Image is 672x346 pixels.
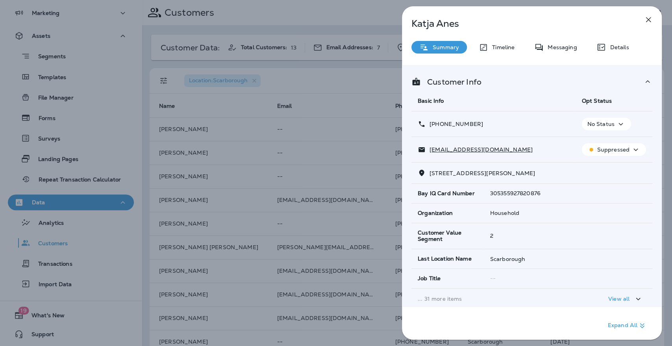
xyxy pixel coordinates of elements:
span: Organization [418,210,453,216]
p: ... 31 more items [418,296,569,302]
p: No Status [587,121,615,127]
p: [EMAIL_ADDRESS][DOMAIN_NAME] [426,146,533,153]
span: Scarborough [490,255,526,263]
p: Suppressed [597,146,629,153]
p: Timeline [488,44,515,50]
p: View all [608,296,629,302]
button: Suppressed [582,143,646,156]
span: Bay IQ Card Number [418,190,475,197]
span: Last Location Name [418,255,472,262]
p: Messaging [544,44,577,50]
span: Opt Status [582,97,612,104]
button: View all [605,292,646,306]
span: -- [490,275,496,282]
button: Expand All [605,318,650,333]
p: [PHONE_NUMBER] [426,121,483,127]
span: 2 [490,232,493,239]
p: Katja Anes [411,18,626,29]
span: 305355927820876 [490,190,541,197]
button: No Status [582,118,631,130]
p: Customer Info [421,79,481,85]
p: Summary [429,44,459,50]
span: Customer Value Segment [418,229,478,243]
p: Expand All [608,321,647,330]
span: Basic Info [418,97,444,104]
span: [STREET_ADDRESS][PERSON_NAME] [429,170,535,177]
p: Details [606,44,629,50]
span: Job Title [418,275,441,282]
span: Household [490,209,519,216]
